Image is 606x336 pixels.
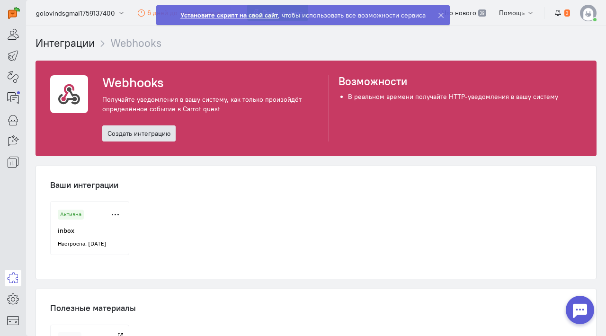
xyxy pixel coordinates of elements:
div: Активна [58,210,84,220]
h1: Webhooks [102,75,319,90]
span: 3 [564,9,570,17]
button: 3 [549,5,575,21]
li: В реальном времени получайте HTTP-уведомления в вашу систему [348,92,591,101]
li: Webhooks [95,35,161,51]
span: 39 [478,9,486,17]
span: 6 дней до конца триала [147,9,220,17]
h4: Ваши интеграции [50,180,582,190]
div: Настроена: [DATE] [58,239,124,248]
strong: Установите скрипт на свой сайт [180,11,278,19]
a: Что нового 39 [437,5,491,21]
a: Создать интеграцию [102,125,176,141]
h4: Полезные материалы [50,303,582,313]
span: golovindsgmai1759137400 [36,9,115,18]
span: Помощь [499,9,525,17]
button: Помощь [494,5,540,21]
a: Активна inbox Настроена: [DATE] [50,201,129,255]
div: , чтобы использовать все возможности сервиса [180,10,426,20]
h5: inbox [58,227,124,234]
button: golovindsgmai1759137400 [31,4,130,21]
h2: Возможности [339,75,591,87]
img: carrot-quest.svg [8,7,20,19]
span: Что нового [442,9,476,17]
div: Получайте уведомления в вашу систему, как только произойдёт определённое событие в Carrot quest [102,95,319,114]
a: Интеграции [36,36,95,50]
img: default-v4.png [580,5,597,21]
